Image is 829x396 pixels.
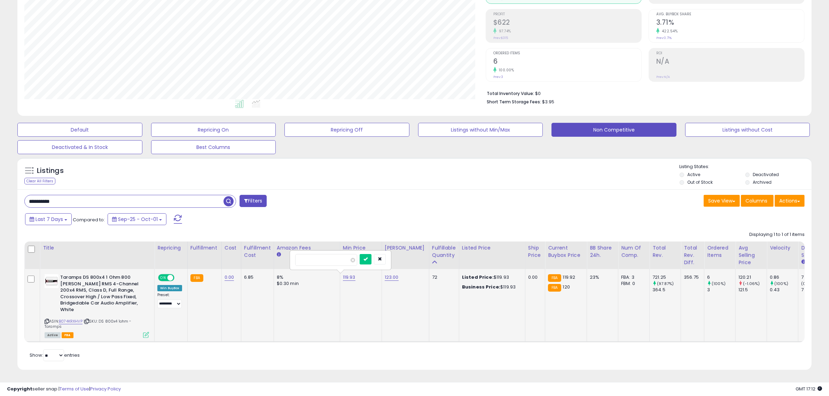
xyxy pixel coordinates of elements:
small: (0%) [801,281,811,286]
h2: $622 [493,18,641,28]
small: FBA [190,274,203,282]
h2: N/A [656,57,804,67]
div: seller snap | | [7,386,121,393]
a: 123.00 [385,274,399,281]
h2: 6 [493,57,641,67]
div: Avg Selling Price [738,244,764,266]
li: $0 [487,89,799,97]
span: 2025-10-9 17:12 GMT [796,386,822,392]
div: Fulfillment Cost [244,244,271,259]
div: 356.75 [684,274,699,280]
span: $3.95 [542,98,554,105]
span: ROI [656,52,804,55]
small: Prev: 3 [493,75,503,79]
label: Out of Stock [687,179,713,185]
small: Prev: $315 [493,36,508,40]
label: Active [687,172,700,177]
h2: 3.71% [656,18,804,28]
div: Fulfillment [190,244,219,252]
div: Clear All Filters [24,178,55,184]
b: Business Price: [462,284,500,290]
div: 72 [432,274,454,280]
button: Repricing Off [284,123,409,137]
div: 0.00 [528,274,540,280]
span: All listings currently available for purchase on Amazon [45,332,61,338]
div: Velocity [770,244,795,252]
button: Filters [240,195,267,207]
button: Non Competitive [552,123,677,137]
div: BB Share 24h. [590,244,615,259]
div: Cost [225,244,238,252]
div: 721.25 [652,274,681,280]
small: Prev: N/A [656,75,670,79]
b: Taramps DS 800x4 1 Ohm 800 [PERSON_NAME] RMS 4-Channel 200x4 RMS, Class D, Full Range, Crossover ... [60,274,145,315]
div: FBM: 0 [621,280,644,287]
div: Total Rev. Diff. [684,244,701,266]
h5: Listings [37,166,64,176]
b: Listed Price: [462,274,494,280]
small: FBA [548,284,561,292]
div: 0.86 [770,274,798,280]
div: Fulfillable Quantity [432,244,456,259]
span: 119.92 [563,274,576,280]
span: 120 [563,284,570,290]
button: Listings without Cost [685,123,810,137]
span: Ordered Items [493,52,641,55]
div: 8% [277,274,335,280]
div: 364.5 [652,287,681,293]
div: FBA: 3 [621,274,644,280]
div: Ordered Items [707,244,733,259]
div: Min Price [343,244,379,252]
label: Deactivated [753,172,779,177]
span: ON [159,275,167,281]
small: Prev: 0.71% [656,36,672,40]
div: 23% [590,274,613,280]
div: Win BuyBox [157,285,182,291]
a: Privacy Policy [90,386,121,392]
div: Num of Comp. [621,244,647,259]
div: $119.93 [462,284,520,290]
button: Listings without Min/Max [418,123,543,137]
button: Best Columns [151,140,276,154]
b: Short Term Storage Fees: [487,99,541,105]
div: Total Rev. [652,244,678,259]
span: Profit [493,13,641,16]
small: 100.00% [496,68,514,73]
small: Amazon Fees. [277,252,281,258]
div: 6.85 [244,274,268,280]
p: Listing States: [680,164,812,170]
div: 120.21 [738,274,767,280]
div: Repricing [157,244,185,252]
div: ASIN: [45,274,149,337]
div: $119.93 [462,274,520,280]
span: Show: entries [30,352,80,358]
div: Title [43,244,151,252]
div: [PERSON_NAME] [385,244,426,252]
small: (100%) [774,281,788,286]
div: Days In Stock [801,244,827,259]
strong: Copyright [7,386,32,392]
button: Sep-25 - Oct-01 [108,213,166,225]
button: Default [17,123,142,137]
button: Deactivated & In Stock [17,140,142,154]
span: Sep-25 - Oct-01 [118,216,158,223]
div: Listed Price [462,244,522,252]
a: 0.00 [225,274,234,281]
small: 97.74% [496,29,511,34]
b: Total Inventory Value: [487,90,534,96]
div: 0.43 [770,287,798,293]
a: 119.93 [343,274,355,281]
button: Last 7 Days [25,213,72,225]
span: | SKU: DS 800x4 1ohm - Taramps [45,318,132,329]
small: (-1.06%) [743,281,760,286]
small: (100%) [712,281,726,286]
span: OFF [173,275,185,281]
button: Repricing On [151,123,276,137]
span: FBA [62,332,73,338]
span: Avg. Buybox Share [656,13,804,16]
div: 121.5 [738,287,767,293]
span: Last 7 Days [36,216,63,223]
a: B074KRXHVP [59,318,83,324]
span: Compared to: [73,216,105,223]
label: Archived [753,179,772,185]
